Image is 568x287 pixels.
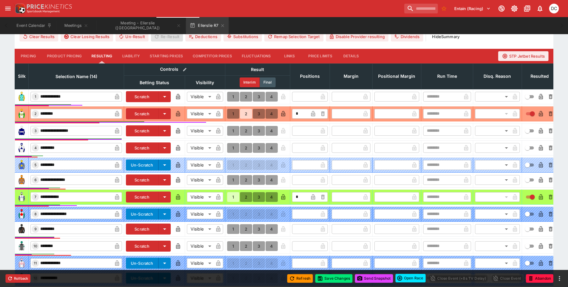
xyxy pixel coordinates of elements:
button: Dividends [391,32,423,41]
th: Silk [15,63,29,89]
button: Scratch [126,224,159,235]
th: Run Time [421,63,473,89]
button: 2 [240,109,252,119]
button: 1 [227,175,239,185]
button: Scratch [126,192,159,203]
span: Visibility [189,79,221,86]
button: 3 [253,241,265,251]
button: Bulk edit [181,66,189,74]
span: Selection Name (14) [49,73,104,80]
span: Re-Result [151,32,183,41]
button: 3 [253,224,265,234]
button: Price Limits [303,49,338,63]
button: 4 [266,126,278,136]
div: split button [395,274,426,282]
img: runner 1 [17,92,27,102]
th: Result [225,63,290,75]
button: 2 [240,192,252,202]
button: 4 [266,143,278,153]
div: Visible [187,92,213,102]
button: 2 [240,143,252,153]
button: Clear Losing Results [61,32,113,41]
button: Abandon [526,274,553,283]
div: Visible [187,192,213,202]
img: runner 10 [17,241,27,251]
button: Product Pricing [42,49,87,63]
button: Substitutions [223,32,262,41]
th: Positional Margin [372,63,421,89]
span: 8 [33,212,38,216]
button: Scratch [126,91,159,102]
div: Visible [187,224,213,234]
button: Meeting - Ellerslie (NZ) [97,17,185,34]
button: 4 [266,224,278,234]
button: 4 [266,175,278,185]
button: 2 [240,224,252,234]
button: Event Calendar [13,17,55,34]
button: 3 [253,92,265,102]
button: Send Snapshot [355,274,393,283]
img: runner 2 [17,109,27,119]
button: HideSummary [428,32,463,41]
button: Links [276,49,303,63]
button: Scratch [126,108,159,119]
button: 1 [227,109,239,119]
button: 4 [266,192,278,202]
img: PriceKinetics Logo [13,2,26,15]
button: Un-Scratch [126,209,159,220]
div: Visible [187,175,213,185]
button: 2 [240,241,252,251]
span: 3 [33,129,38,133]
button: Select Tenant [451,4,494,13]
button: 3 [253,192,265,202]
img: runner 7 [17,192,27,202]
button: 4 [266,92,278,102]
img: runner 9 [17,224,27,234]
div: Visible [187,160,213,170]
button: Resulting [87,49,117,63]
span: 6 [33,178,38,182]
button: 2 [240,126,252,136]
button: Remap Selection Target [264,32,323,41]
button: Scratch [126,125,159,136]
button: 2 [240,92,252,102]
button: 1 [227,143,239,153]
button: Competitor Prices [188,49,237,63]
div: Visible [187,143,213,153]
button: Toggle light/dark mode [509,3,520,14]
button: David Crockford [547,2,561,15]
button: Connected to PK [496,3,507,14]
span: Betting Status [133,79,176,86]
img: runner 3 [17,126,27,136]
th: Disq. Reason [473,63,522,89]
span: 10 [32,244,38,248]
button: 1 [227,126,239,136]
button: 3 [253,143,265,153]
input: search [404,4,438,13]
button: Save Changes [315,274,352,283]
div: Visible [187,126,213,136]
button: Clear Results [20,32,58,41]
div: Visible [187,209,213,219]
button: Rollback [5,274,30,283]
th: Controls [124,63,225,75]
div: Visible [187,258,213,268]
button: Un-Scratch [126,258,159,269]
span: 4 [33,146,38,150]
img: PriceKinetics [27,4,72,9]
button: Scratch [126,142,159,153]
span: 7 [33,195,38,199]
img: runner 11 [17,258,27,268]
button: 3 [253,109,265,119]
button: more [556,275,563,282]
span: 5 [33,163,38,167]
button: Disable Provider resulting [326,32,388,41]
button: Liability [117,49,145,63]
span: Mark an event as closed and abandoned. [526,275,553,281]
button: Un-Result [116,32,148,41]
button: Fluctuations [237,49,276,63]
button: 2 [240,175,252,185]
button: Meetings [57,17,96,34]
th: Positions [290,63,330,89]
